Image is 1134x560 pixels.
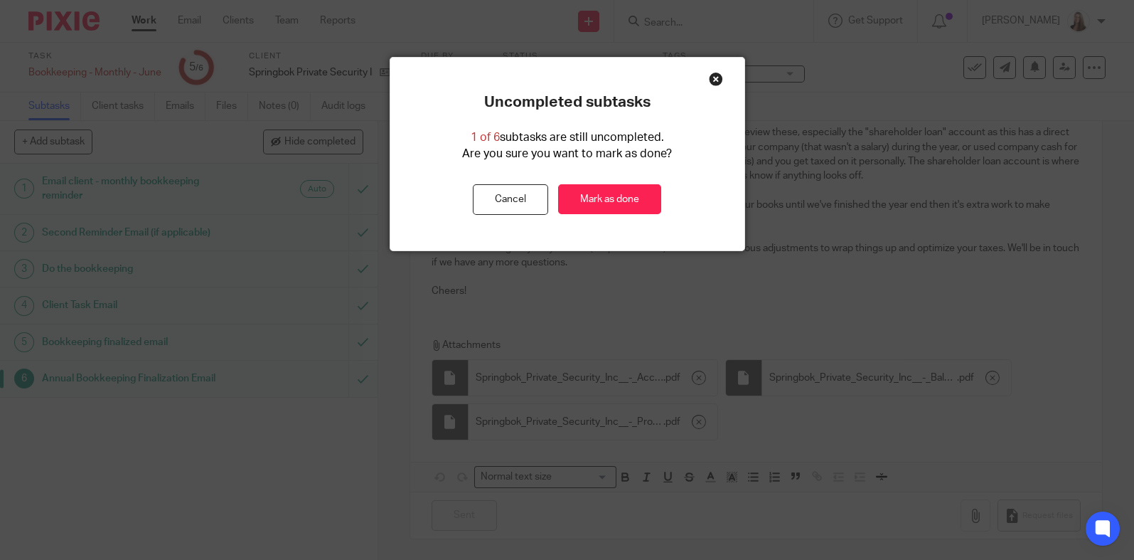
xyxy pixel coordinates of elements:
p: Uncompleted subtasks [484,93,651,112]
button: Cancel [473,184,548,215]
p: Are you sure you want to mark as done? [462,146,672,162]
span: 1 of 6 [471,132,500,143]
a: Mark as done [558,184,661,215]
p: subtasks are still uncompleted. [471,130,664,146]
div: Close this dialog window [709,72,723,86]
